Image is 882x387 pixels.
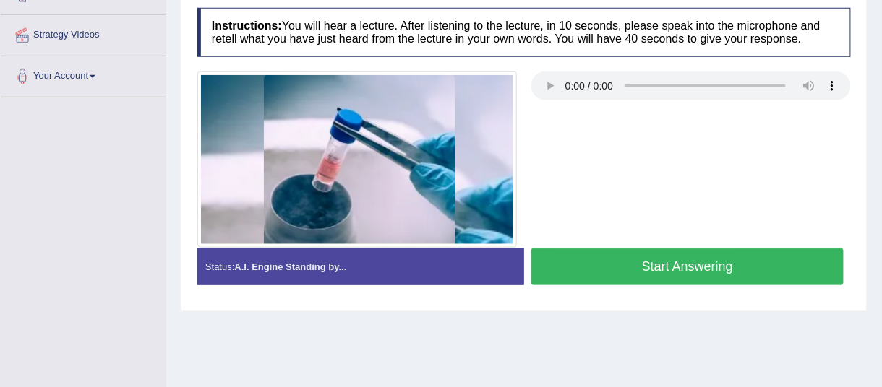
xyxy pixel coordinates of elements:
[234,261,346,272] strong: A.I. Engine Standing by...
[1,56,166,92] a: Your Account
[531,248,844,285] button: Start Answering
[197,8,851,56] h4: You will hear a lecture. After listening to the lecture, in 10 seconds, please speak into the mic...
[212,19,282,32] b: Instructions:
[1,15,166,51] a: Strategy Videos
[197,248,524,285] div: Status:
